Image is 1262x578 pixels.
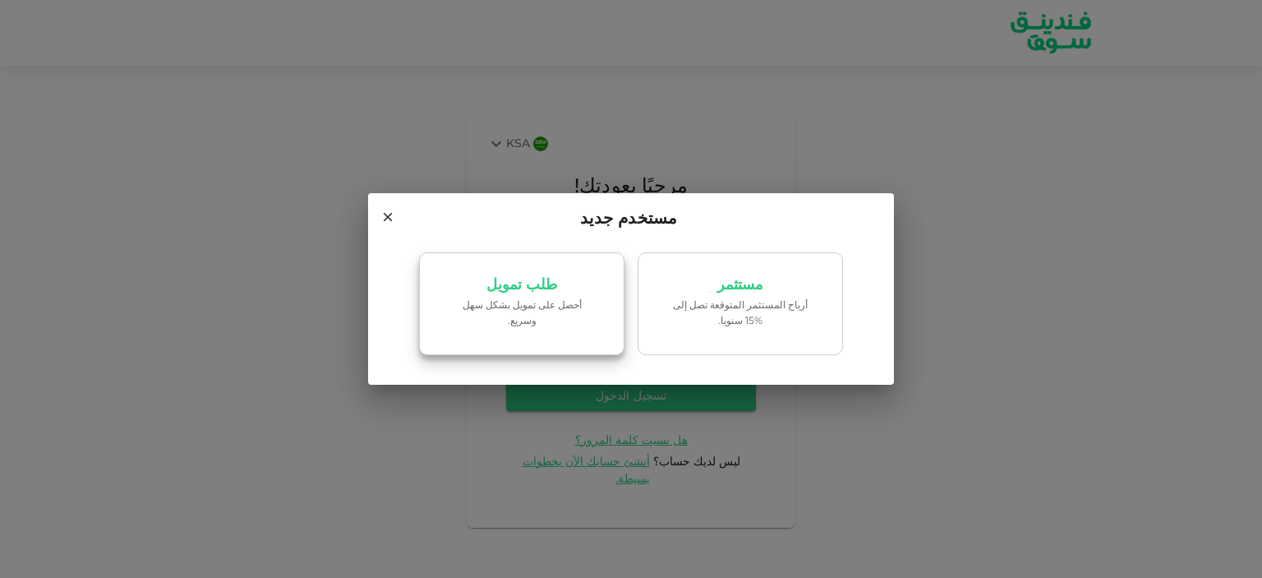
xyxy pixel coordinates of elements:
a: طلب تمويل‏أحصل على تمويل بشكل سهل وسريع. [419,252,624,356]
p: مستثمر [717,278,763,294]
p: أرباح المستثمر المتوقعة تصل إلى %15 سنويا. [670,298,810,330]
p: ‏أحصل على تمويل بشكل سهل وسريع. [452,298,592,330]
a: مستثمرأرباح المستثمر المتوقعة تصل إلى %15 سنويا. [638,252,843,356]
p: طلب تمويل [486,278,557,294]
span: مستخدم جديد [580,206,683,233]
